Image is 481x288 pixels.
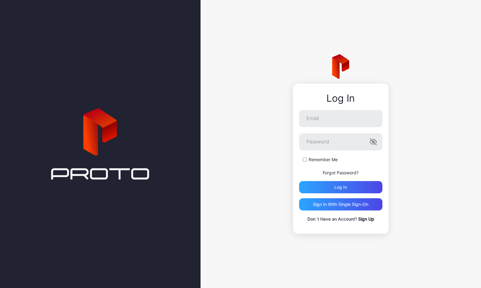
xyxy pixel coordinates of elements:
button: Log in [299,181,382,193]
a: Sign Up [358,216,374,222]
button: Password [370,138,377,146]
div: Sign in With Single Sign-On [313,202,368,207]
div: Log in [334,185,347,190]
div: Log In [299,93,382,104]
label: Remember Me [309,157,338,163]
a: Forgot Password? [323,170,359,175]
button: Sign in With Single Sign-On [299,198,382,210]
input: Password [299,133,382,150]
input: Email [299,110,382,127]
p: Don`t Have an Account? [299,215,382,223]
